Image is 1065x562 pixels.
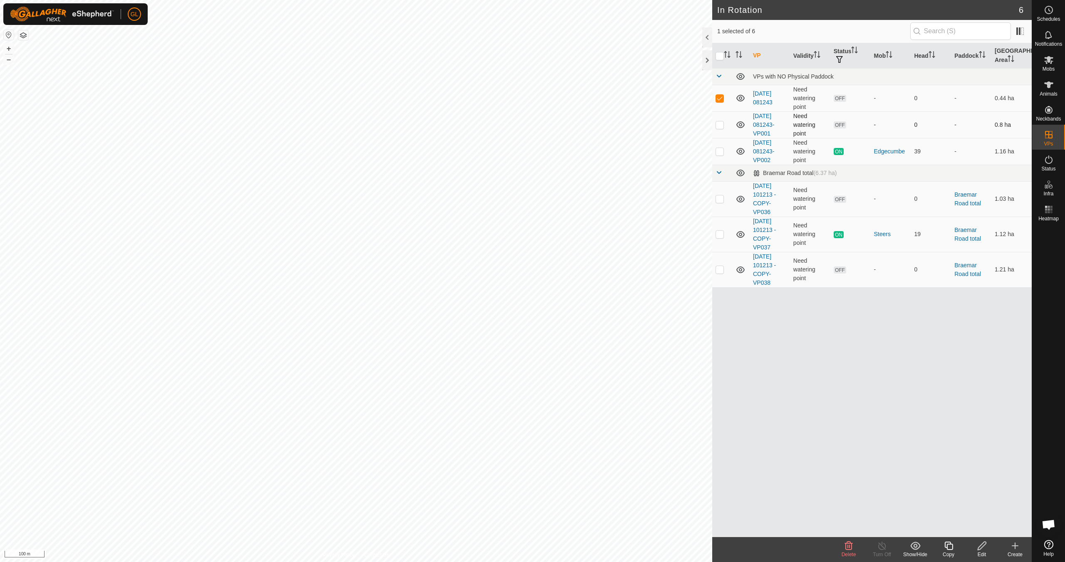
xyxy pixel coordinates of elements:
[834,196,846,203] span: OFF
[886,52,892,59] p-sorticon: Activate to sort
[851,48,858,54] p-sorticon: Activate to sort
[911,43,951,69] th: Head
[874,147,908,156] div: Edgecumbe
[899,551,932,558] div: Show/Hide
[753,90,773,106] a: [DATE] 081243
[954,262,981,277] a: Braemar Road total
[991,138,1032,165] td: 1.16 ha
[4,44,14,54] button: +
[1043,552,1054,557] span: Help
[753,253,776,286] a: [DATE] 101213 - COPY-VP038
[790,111,830,138] td: Need watering point
[874,94,908,103] div: -
[753,73,1028,80] div: VPs with NO Physical Paddock
[790,138,830,165] td: Need watering point
[364,551,389,559] a: Contact Us
[1044,141,1053,146] span: VPs
[1032,537,1065,560] a: Help
[911,217,951,252] td: 19
[874,195,908,203] div: -
[834,231,844,238] span: ON
[1041,166,1055,171] span: Status
[865,551,899,558] div: Turn Off
[991,181,1032,217] td: 1.03 ha
[753,113,774,137] a: [DATE] 081243-VP001
[911,252,951,287] td: 0
[790,181,830,217] td: Need watering point
[842,552,856,557] span: Delete
[874,121,908,129] div: -
[753,170,837,177] div: Braemar Road total
[1035,42,1062,47] span: Notifications
[951,138,991,165] td: -
[1043,191,1053,196] span: Infra
[790,43,830,69] th: Validity
[323,551,354,559] a: Privacy Policy
[790,85,830,111] td: Need watering point
[131,10,139,19] span: GL
[911,85,951,111] td: 0
[834,266,846,274] span: OFF
[724,52,731,59] p-sorticon: Activate to sort
[954,227,981,242] a: Braemar Road total
[965,551,998,558] div: Edit
[951,111,991,138] td: -
[830,43,871,69] th: Status
[834,95,846,102] span: OFF
[1008,57,1014,63] p-sorticon: Activate to sort
[753,139,774,163] a: [DATE] 081243-VP002
[871,43,911,69] th: Mob
[1040,91,1058,96] span: Animals
[991,85,1032,111] td: 0.44 ha
[991,252,1032,287] td: 1.21 ha
[834,148,844,155] span: ON
[1036,116,1061,121] span: Neckbands
[911,138,951,165] td: 39
[10,7,114,22] img: Gallagher Logo
[998,551,1032,558] div: Create
[813,170,837,176] span: (6.37 ha)
[4,54,14,64] button: –
[717,5,1019,15] h2: In Rotation
[910,22,1011,40] input: Search (S)
[951,85,991,111] td: -
[979,52,986,59] p-sorticon: Activate to sort
[18,30,28,40] button: Map Layers
[932,551,965,558] div: Copy
[911,181,951,217] td: 0
[4,30,14,40] button: Reset Map
[1019,4,1023,16] span: 6
[929,52,935,59] p-sorticon: Activate to sort
[1037,17,1060,22] span: Schedules
[736,52,742,59] p-sorticon: Activate to sort
[1043,67,1055,71] span: Mobs
[991,111,1032,138] td: 0.8 ha
[874,230,908,239] div: Steers
[790,252,830,287] td: Need watering point
[1038,216,1059,221] span: Heatmap
[814,52,820,59] p-sorticon: Activate to sort
[750,43,790,69] th: VP
[717,27,910,36] span: 1 selected of 6
[991,43,1032,69] th: [GEOGRAPHIC_DATA] Area
[951,43,991,69] th: Paddock
[954,191,981,207] a: Braemar Road total
[911,111,951,138] td: 0
[991,217,1032,252] td: 1.12 ha
[753,218,776,251] a: [DATE] 101213 - COPY-VP037
[834,121,846,128] span: OFF
[874,265,908,274] div: -
[753,182,776,215] a: [DATE] 101213 - COPY-VP036
[1036,512,1061,537] div: Open chat
[790,217,830,252] td: Need watering point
